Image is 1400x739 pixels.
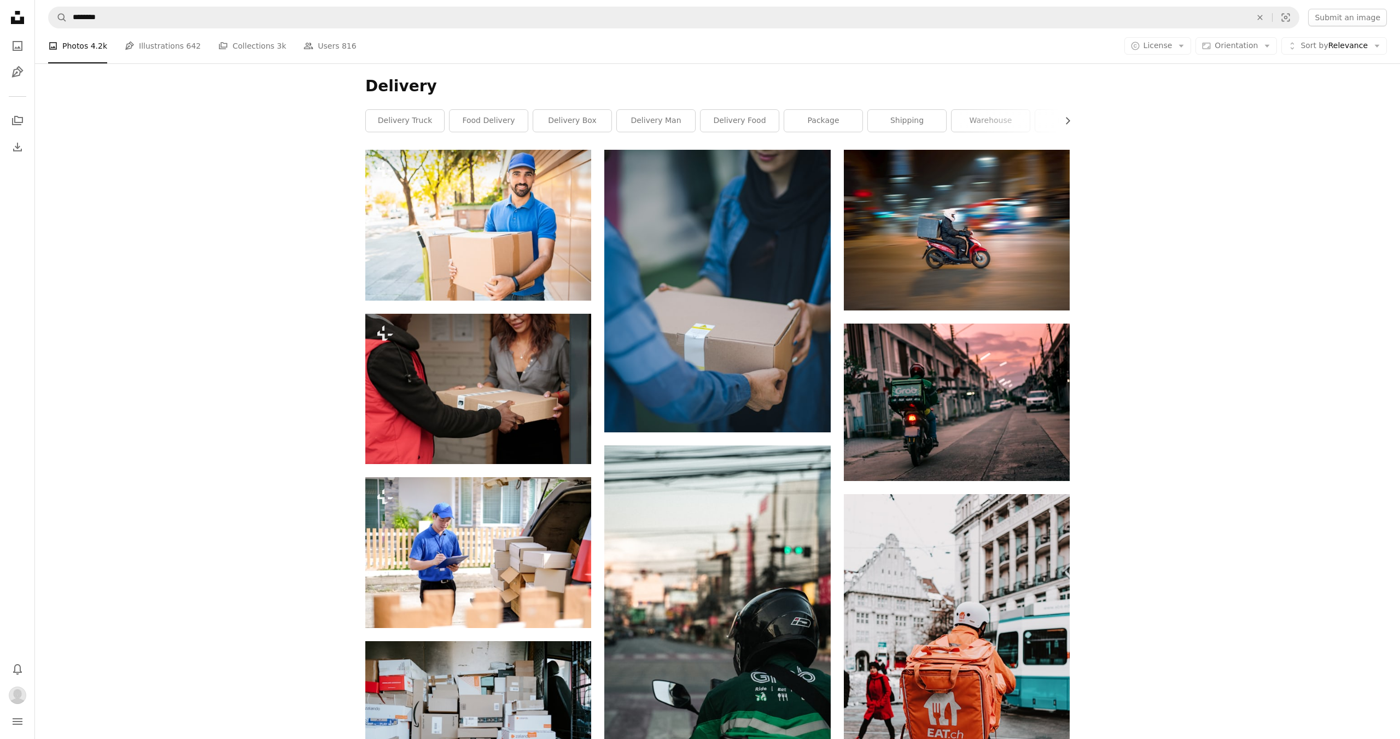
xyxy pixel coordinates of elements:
[366,110,444,132] a: delivery truck
[218,28,286,63] a: Collections 3k
[365,314,591,464] img: Hands of young African American courier passing packed order to female client of delivery service...
[7,35,28,57] a: Photos
[844,324,1070,481] img: a person riding a motorcycle down a street
[365,220,591,230] a: Portrait of a delivery man courier with cardboard boxes in hands outdoors. Delivery and shipping ...
[7,684,28,706] button: Profile
[1124,37,1192,55] button: License
[365,711,591,721] a: brown cardboard boxes on black plastic crate
[1035,110,1113,132] a: logistics
[49,7,67,28] button: Search Unsplash
[604,286,830,296] a: person giving brown box
[7,7,28,31] a: Home — Unsplash
[1215,41,1258,50] span: Orientation
[1281,37,1387,55] button: Sort byRelevance
[1300,40,1368,51] span: Relevance
[304,28,356,63] a: Users 816
[844,225,1070,235] a: man riding motorcycle on road during daytime
[1058,110,1070,132] button: scroll list to the right
[1273,7,1299,28] button: Visual search
[450,110,528,132] a: food delivery
[844,397,1070,407] a: a person riding a motorcycle down a street
[48,7,1299,28] form: Find visuals sitewide
[365,477,591,627] img: Young delivery man in blue uniform checking product boxes to send to customers on transportation ...
[277,40,286,52] span: 3k
[604,150,830,432] img: person giving brown box
[844,658,1070,668] a: man in orange jacket and black pants wearing white helmet walking on sidewalk during daytime
[533,110,611,132] a: delivery box
[868,110,946,132] a: shipping
[1248,7,1272,28] button: Clear
[365,77,1070,96] h1: Delivery
[952,110,1030,132] a: warehouse
[1308,9,1387,26] button: Submit an image
[617,110,695,132] a: delivery man
[1144,41,1172,50] span: License
[1195,37,1277,55] button: Orientation
[7,61,28,83] a: Illustrations
[844,150,1070,310] img: man riding motorcycle on road during daytime
[1300,41,1328,50] span: Sort by
[125,28,201,63] a: Illustrations 642
[784,110,862,132] a: package
[9,687,26,704] img: Avatar of user Filip Wroblewski
[701,110,779,132] a: delivery food
[7,711,28,732] button: Menu
[604,634,830,644] a: man in green and black jacket wearing black helmet
[7,136,28,158] a: Download History
[365,384,591,394] a: Hands of young African American courier passing packed order to female client of delivery service...
[7,110,28,132] a: Collections
[342,40,357,52] span: 816
[7,658,28,680] button: Notifications
[186,40,201,52] span: 642
[365,547,591,557] a: Young delivery man in blue uniform checking product boxes to send to customers on transportation ...
[365,150,591,301] img: Portrait of a delivery man courier with cardboard boxes in hands outdoors. Delivery and shipping ...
